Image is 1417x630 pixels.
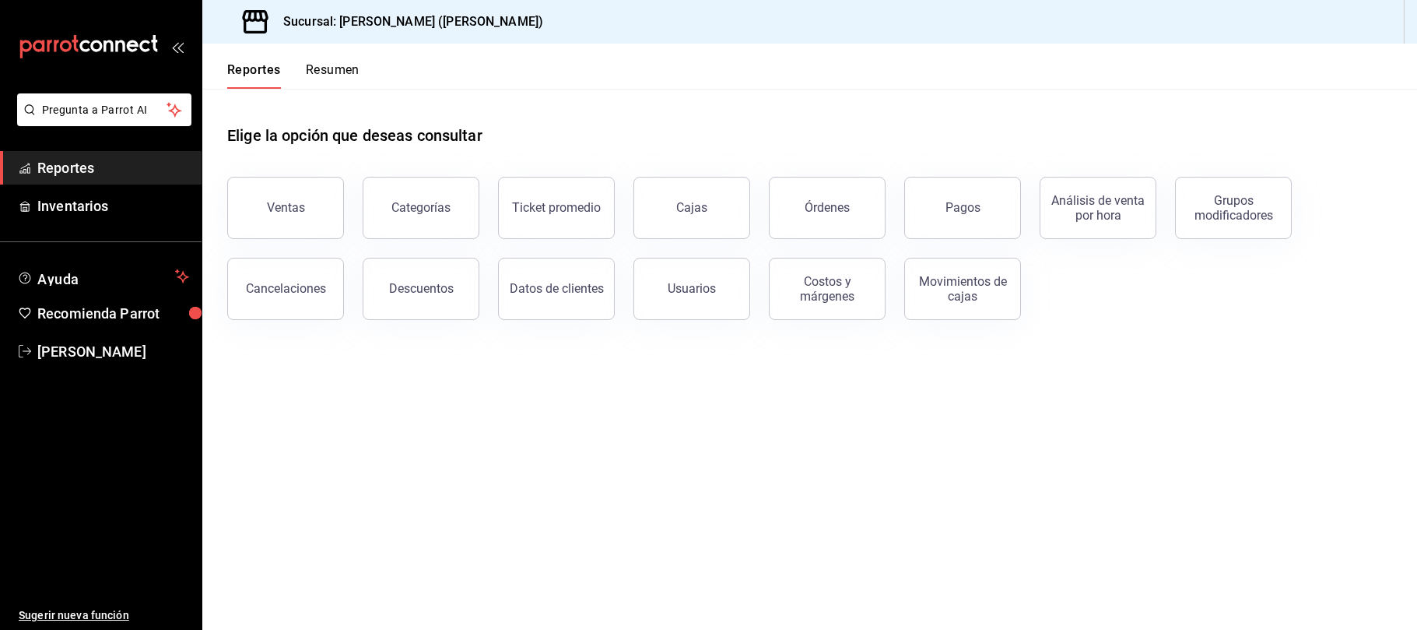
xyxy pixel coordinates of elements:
[227,62,360,89] div: navigation tabs
[1175,177,1292,239] button: Grupos modificadores
[227,177,344,239] button: Ventas
[668,281,716,296] div: Usuarios
[246,281,326,296] div: Cancelaciones
[1050,193,1146,223] div: Análisis de venta por hora
[805,200,850,215] div: Órdenes
[512,200,601,215] div: Ticket promedio
[227,124,482,147] h1: Elige la opción que deseas consultar
[510,281,604,296] div: Datos de clientes
[363,177,479,239] button: Categorías
[37,341,189,362] span: [PERSON_NAME]
[19,607,189,624] span: Sugerir nueva función
[11,113,191,129] a: Pregunta a Parrot AI
[306,62,360,89] button: Resumen
[633,258,750,320] button: Usuarios
[391,200,451,215] div: Categorías
[37,195,189,216] span: Inventarios
[37,157,189,178] span: Reportes
[17,93,191,126] button: Pregunta a Parrot AI
[676,200,707,215] div: Cajas
[271,12,543,31] h3: Sucursal: [PERSON_NAME] ([PERSON_NAME])
[945,200,980,215] div: Pagos
[769,258,886,320] button: Costos y márgenes
[779,274,875,304] div: Costos y márgenes
[498,177,615,239] button: Ticket promedio
[42,102,167,118] span: Pregunta a Parrot AI
[267,200,305,215] div: Ventas
[1040,177,1156,239] button: Análisis de venta por hora
[37,303,189,324] span: Recomienda Parrot
[171,40,184,53] button: open_drawer_menu
[498,258,615,320] button: Datos de clientes
[769,177,886,239] button: Órdenes
[227,258,344,320] button: Cancelaciones
[914,274,1011,304] div: Movimientos de cajas
[227,62,281,89] button: Reportes
[904,258,1021,320] button: Movimientos de cajas
[904,177,1021,239] button: Pagos
[37,267,169,286] span: Ayuda
[633,177,750,239] button: Cajas
[363,258,479,320] button: Descuentos
[389,281,454,296] div: Descuentos
[1185,193,1282,223] div: Grupos modificadores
